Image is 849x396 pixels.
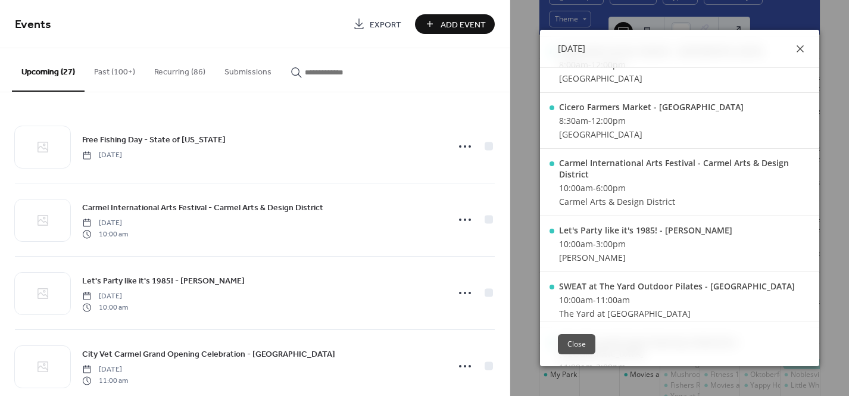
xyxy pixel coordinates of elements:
[559,196,810,207] div: Carmel Arts & Design District
[559,238,593,250] span: 10:00am
[559,294,593,305] span: 10:00am
[559,101,744,113] div: Cicero Farmers Market - [GEOGRAPHIC_DATA]
[82,348,335,361] span: City Vet Carmel Grand Opening Celebration - [GEOGRAPHIC_DATA]
[559,182,593,194] span: 10:00am
[82,302,128,313] span: 10:00 am
[82,218,128,229] span: [DATE]
[559,280,795,292] div: SWEAT at The Yard Outdoor Pilates - [GEOGRAPHIC_DATA]
[596,294,630,305] span: 11:00am
[82,375,128,386] span: 11:00 am
[588,115,591,126] span: -
[215,48,281,91] button: Submissions
[596,238,626,250] span: 3:00pm
[558,334,595,354] button: Close
[82,133,226,146] a: Free Fishing Day - State of [US_STATE]
[415,14,495,34] button: Add Event
[559,129,744,140] div: [GEOGRAPHIC_DATA]
[82,347,335,361] a: City Vet Carmel Grand Opening Celebration - [GEOGRAPHIC_DATA]
[370,18,401,31] span: Export
[82,150,122,161] span: [DATE]
[596,182,626,194] span: 6:00pm
[593,182,596,194] span: -
[559,115,588,126] span: 8:30am
[82,364,128,375] span: [DATE]
[593,238,596,250] span: -
[82,275,245,288] span: Let's Party like it's 1985! - [PERSON_NAME]
[559,157,810,180] div: Carmel International Arts Festival - Carmel Arts & Design District
[12,48,85,92] button: Upcoming (27)
[82,201,323,214] a: Carmel International Arts Festival - Carmel Arts & Design District
[559,73,763,84] div: [GEOGRAPHIC_DATA]
[82,291,128,302] span: [DATE]
[82,274,245,288] a: Let's Party like it's 1985! - [PERSON_NAME]
[559,252,732,263] div: [PERSON_NAME]
[558,42,585,55] span: [DATE]
[15,13,51,36] span: Events
[559,308,795,319] div: The Yard at [GEOGRAPHIC_DATA]
[82,134,226,146] span: Free Fishing Day - State of [US_STATE]
[145,48,215,91] button: Recurring (86)
[82,229,128,239] span: 10:00 am
[593,294,596,305] span: -
[559,224,732,236] div: Let's Party like it's 1985! - [PERSON_NAME]
[85,48,145,91] button: Past (100+)
[344,14,410,34] a: Export
[82,202,323,214] span: Carmel International Arts Festival - Carmel Arts & Design District
[591,115,626,126] span: 12:00pm
[441,18,486,31] span: Add Event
